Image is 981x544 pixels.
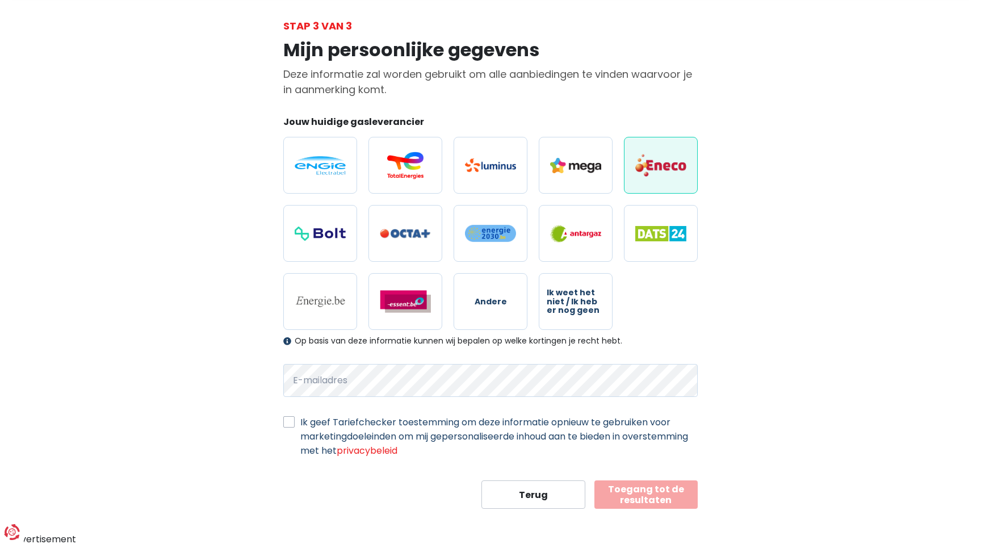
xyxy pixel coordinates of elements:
[635,153,686,177] img: Eneco
[295,227,346,241] img: Bolt
[283,336,698,346] div: Op basis van deze informatie kunnen wij bepalen op welke kortingen je recht hebt.
[295,295,346,308] img: Energie.be
[380,290,431,313] img: Essent
[337,444,397,457] a: privacybeleid
[465,158,516,172] img: Luminus
[295,156,346,175] img: Engie / Electrabel
[283,18,698,34] div: Stap 3 van 3
[283,39,698,61] h1: Mijn persoonlijke gegevens
[465,224,516,242] img: Energie2030
[380,152,431,179] img: Total Energies / Lampiris
[380,229,431,238] img: Octa+
[547,288,605,315] span: Ik weet het niet / Ik heb er nog geen
[300,415,698,458] label: Ik geef Tariefchecker toestemming om deze informatie opnieuw te gebruiken voor marketingdoeleinde...
[283,115,698,133] legend: Jouw huidige gasleverancier
[550,225,601,242] img: Antargaz
[550,158,601,173] img: Mega
[635,226,686,241] img: Dats 24
[283,66,698,97] p: Deze informatie zal worden gebruikt om alle aanbiedingen te vinden waarvoor je in aanmerking komt.
[594,480,698,509] button: Toegang tot de resultaten
[475,298,507,306] span: Andere
[481,480,585,509] button: Terug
